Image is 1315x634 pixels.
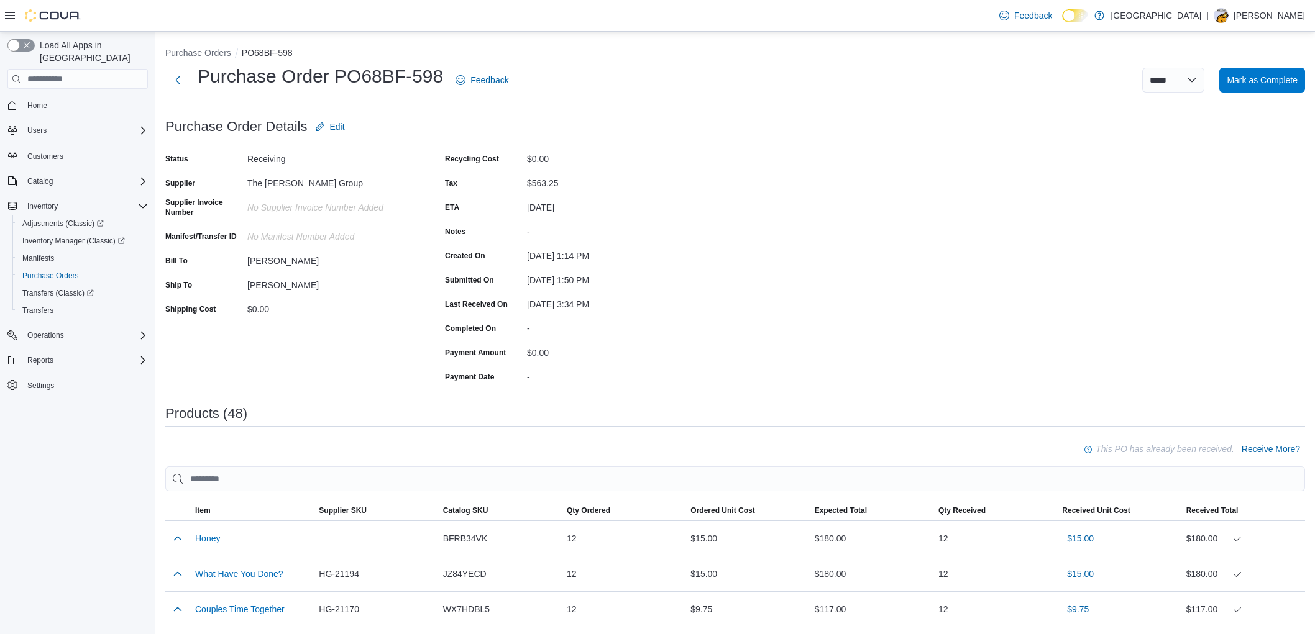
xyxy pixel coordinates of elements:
h3: Purchase Order Details [165,119,308,134]
button: Inventory [22,199,63,214]
button: Qty Ordered [562,500,685,520]
a: Settings [22,378,59,393]
div: [PERSON_NAME] [247,275,414,290]
div: $563.25 [527,173,694,188]
label: Payment Amount [445,348,506,358]
button: Users [2,122,153,139]
button: Received Total [1181,500,1305,520]
span: Catalog SKU [443,505,488,515]
label: Supplier Invoice Number [165,197,242,217]
button: Catalog [2,173,153,190]
div: $15.00 [685,561,809,586]
span: WX7HDBL5 [443,602,490,617]
div: $180.00 [1186,566,1300,581]
button: Ordered Unit Cost [685,500,809,520]
div: $117.00 [810,597,933,622]
span: Mark as Complete [1227,74,1298,86]
label: Manifest/Transfer ID [165,232,237,242]
span: Transfers (Classic) [22,288,94,298]
span: Settings [27,381,54,391]
button: Edit [310,114,350,139]
div: $15.00 [685,526,809,551]
div: [PERSON_NAME] [247,251,414,266]
span: Inventory [27,201,58,211]
div: 12 [933,526,1057,551]
span: Transfers [17,303,148,318]
button: Expected Total [810,500,933,520]
button: Catalog [22,174,58,189]
label: Notes [445,227,465,237]
a: Transfers [17,303,58,318]
span: Dark Mode [1062,22,1063,23]
span: Adjustments (Classic) [17,216,148,231]
span: Received Unit Cost [1062,505,1130,515]
div: - [527,367,694,382]
button: Next [165,68,190,93]
div: $117.00 [1186,602,1300,617]
button: Reports [2,351,153,369]
button: Manifests [12,250,153,267]
button: Receive More? [1237,437,1305,461]
span: Qty Received [938,505,986,515]
div: $0.00 [247,299,414,314]
span: Supplier SKU [319,505,367,515]
div: The [PERSON_NAME] Group [247,173,414,188]
label: Created On [445,251,485,261]
input: Dark Mode [1062,9,1088,22]
span: Operations [22,328,148,343]
div: $9.75 [685,597,809,622]
div: [DATE] 1:50 PM [527,270,694,285]
span: Purchase Orders [22,271,79,281]
button: Home [2,96,153,114]
div: 12 [562,526,685,551]
p: This PO has already been received. [1096,442,1234,456]
label: Recycling Cost [445,154,499,164]
button: Item [190,500,314,520]
div: $180.00 [810,561,933,586]
p: [GEOGRAPHIC_DATA] [1111,8,1201,23]
span: Reports [27,355,53,365]
a: Home [22,98,52,113]
button: Users [22,123,52,138]
span: Catalog [27,176,53,186]
span: Settings [22,378,148,393]
div: Receiving [247,149,414,164]
button: $15.00 [1062,561,1099,586]
label: Status [165,154,188,164]
a: Adjustments (Classic) [12,215,153,232]
button: Couples Time Together [195,604,285,614]
label: Last Received On [445,299,508,309]
button: Reports [22,353,58,368]
button: Received Unit Cost [1057,500,1181,520]
label: Submitted On [445,275,494,285]
label: Bill To [165,256,188,266]
span: Inventory Manager (Classic) [22,236,125,246]
span: Inventory [22,199,148,214]
span: Feedback [1014,9,1052,22]
span: Expected Total [815,505,867,515]
div: - [527,222,694,237]
span: HG-21170 [319,602,359,617]
label: Shipping Cost [165,304,216,314]
span: Manifests [17,251,148,266]
span: Received Total [1186,505,1239,515]
span: $15.00 [1067,532,1094,545]
span: $15.00 [1067,568,1094,580]
div: 12 [562,561,685,586]
span: Qty Ordered [567,505,610,515]
span: Home [27,101,47,111]
label: Supplier [165,178,195,188]
a: Adjustments (Classic) [17,216,109,231]
button: PO68BF-598 [242,48,293,58]
span: Transfers (Classic) [17,286,148,301]
button: Purchase Orders [165,48,231,58]
a: Feedback [994,3,1057,28]
label: Completed On [445,324,496,333]
button: Operations [22,328,69,343]
a: Inventory Manager (Classic) [17,233,130,248]
a: Customers [22,149,68,164]
span: Adjustments (Classic) [22,219,104,229]
button: Inventory [2,197,153,215]
button: Honey [195,533,220,543]
label: Ship To [165,280,192,290]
